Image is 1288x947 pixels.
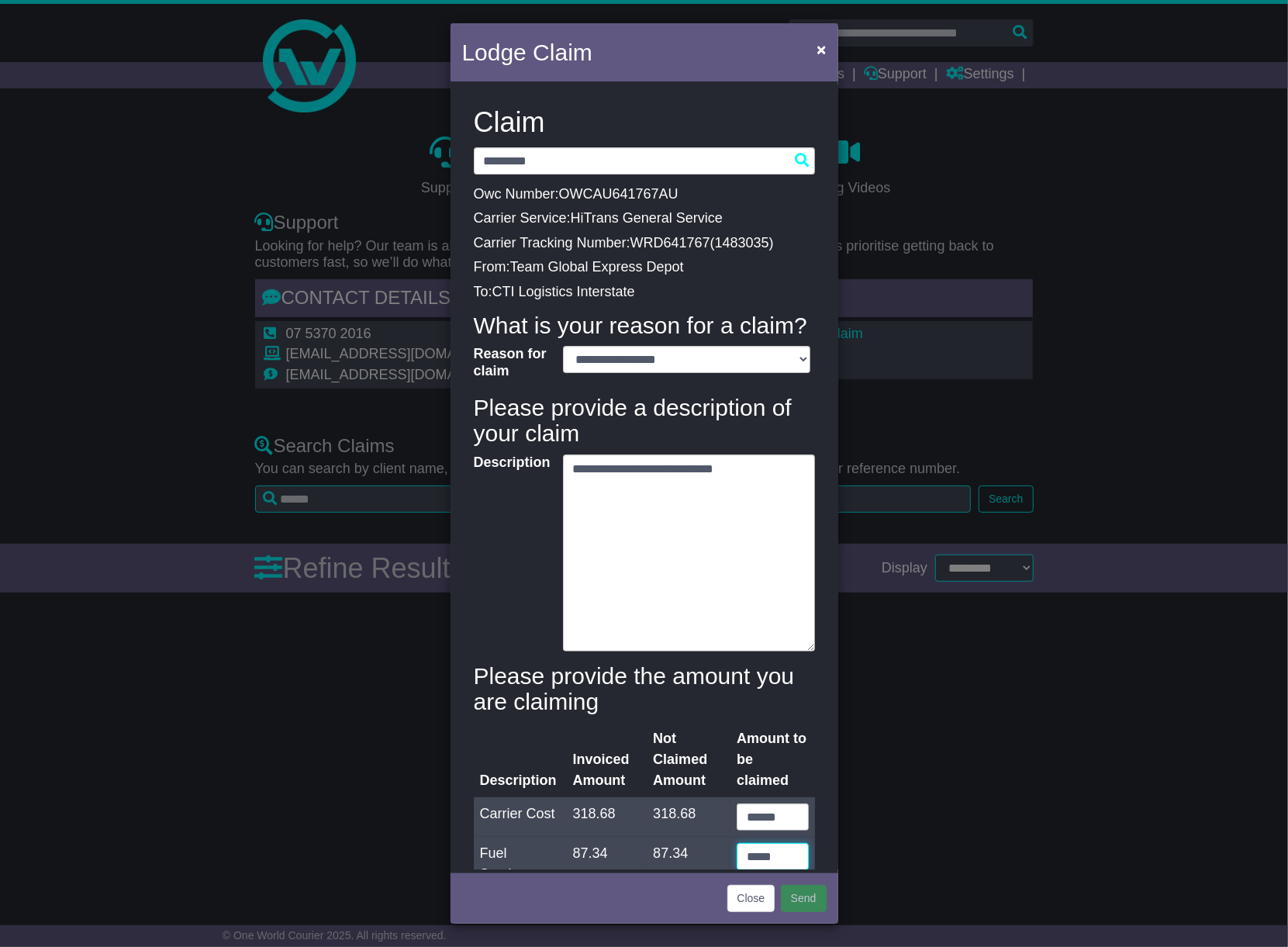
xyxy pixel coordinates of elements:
[474,722,567,797] th: Description
[466,454,555,648] label: Description
[630,235,710,251] span: WRD641767
[492,284,635,299] span: CTI Logistics Interstate
[474,663,815,714] h4: Please provide the amount you are claiming
[559,186,679,202] span: OWCAU641767AU
[809,33,834,65] button: Close
[466,346,555,379] label: Reason for claim
[474,395,815,446] h4: Please provide a description of your claim
[474,284,815,301] p: To:
[566,837,647,891] td: 87.34
[474,210,815,227] p: Carrier Service:
[647,797,730,837] td: 318.68
[817,40,826,58] span: ×
[727,885,775,912] button: Close
[474,235,815,252] p: Carrier Tracking Number: ( )
[647,722,730,797] th: Not Claimed Amount
[474,186,815,203] p: Owc Number:
[781,885,827,912] button: Send
[730,722,814,797] th: Amount to be claimed
[474,259,815,276] p: From:
[474,837,567,891] td: Fuel Surcharge
[474,797,567,837] td: Carrier Cost
[647,837,730,891] td: 87.34
[566,722,647,797] th: Invoiced Amount
[566,797,647,837] td: 318.68
[474,107,815,138] h3: Claim
[571,210,723,226] span: HiTrans General Service
[462,35,592,70] h4: Lodge Claim
[474,313,815,338] h4: What is your reason for a claim?
[715,235,769,251] span: 1483035
[510,259,684,275] span: Team Global Express Depot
